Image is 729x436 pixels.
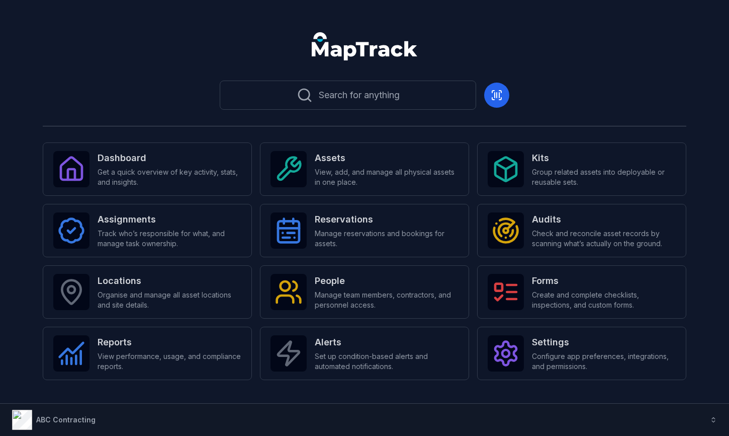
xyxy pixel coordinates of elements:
[315,351,459,372] span: Set up condition-based alerts and automated notifications.
[315,274,459,288] strong: People
[220,81,476,110] button: Search for anything
[477,265,686,319] a: FormsCreate and complete checklists, inspections, and custom forms.
[98,167,241,187] span: Get a quick overview of key activity, stats, and insights.
[477,327,686,380] a: SettingsConfigure app preferences, integrations, and permissions.
[477,142,686,196] a: KitsGroup related assets into deployable or reusable sets.
[532,351,676,372] span: Configure app preferences, integrations, and permissions.
[315,212,459,227] strong: Reservations
[36,415,96,424] strong: ABC Contracting
[532,274,676,288] strong: Forms
[296,32,433,60] nav: Global
[43,204,252,257] a: AssignmentsTrack who’s responsible for what, and manage task ownership.
[260,142,469,196] a: AssetsView, add, and manage all physical assets in one place.
[315,335,459,349] strong: Alerts
[315,290,459,310] span: Manage team members, contractors, and personnel access.
[98,151,241,165] strong: Dashboard
[43,265,252,319] a: LocationsOrganise and manage all asset locations and site details.
[315,167,459,187] span: View, add, and manage all physical assets in one place.
[98,335,241,349] strong: Reports
[260,204,469,257] a: ReservationsManage reservations and bookings for assets.
[260,327,469,380] a: AlertsSet up condition-based alerts and automated notifications.
[532,229,676,249] span: Check and reconcile asset records by scanning what’s actually on the ground.
[315,151,459,165] strong: Assets
[98,274,241,288] strong: Locations
[532,151,676,165] strong: Kits
[532,290,676,310] span: Create and complete checklists, inspections, and custom forms.
[532,212,676,227] strong: Audits
[98,290,241,310] span: Organise and manage all asset locations and site details.
[98,229,241,249] span: Track who’s responsible for what, and manage task ownership.
[477,204,686,257] a: AuditsCheck and reconcile asset records by scanning what’s actually on the ground.
[43,142,252,196] a: DashboardGet a quick overview of key activity, stats, and insights.
[532,167,676,187] span: Group related assets into deployable or reusable sets.
[319,88,400,102] span: Search for anything
[43,327,252,380] a: ReportsView performance, usage, and compliance reports.
[315,229,459,249] span: Manage reservations and bookings for assets.
[98,351,241,372] span: View performance, usage, and compliance reports.
[532,335,676,349] strong: Settings
[260,265,469,319] a: PeopleManage team members, contractors, and personnel access.
[98,212,241,227] strong: Assignments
